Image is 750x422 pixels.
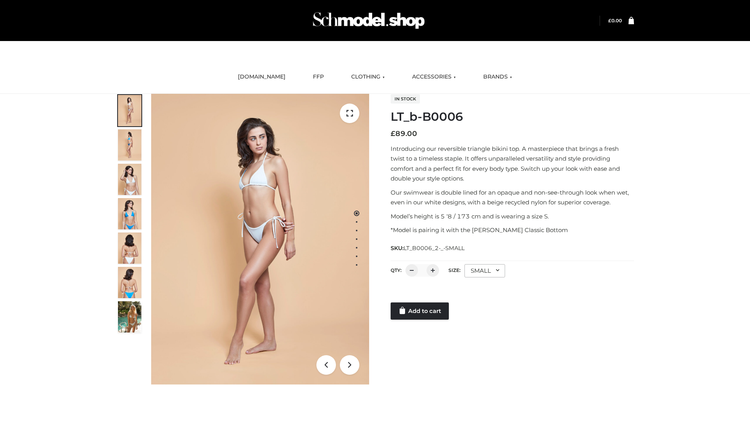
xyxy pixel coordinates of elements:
[391,267,402,273] label: QTY:
[310,5,427,36] img: Schmodel Admin 964
[232,68,291,86] a: [DOMAIN_NAME]
[477,68,518,86] a: BRANDS
[118,232,141,264] img: ArielClassicBikiniTop_CloudNine_AzureSky_OW114ECO_7-scaled.jpg
[391,225,634,235] p: *Model is pairing it with the [PERSON_NAME] Classic Bottom
[406,68,462,86] a: ACCESSORIES
[118,267,141,298] img: ArielClassicBikiniTop_CloudNine_AzureSky_OW114ECO_8-scaled.jpg
[391,302,449,320] a: Add to cart
[404,245,464,252] span: LT_B0006_2-_-SMALL
[391,243,465,253] span: SKU:
[307,68,330,86] a: FFP
[391,129,395,138] span: £
[118,129,141,161] img: ArielClassicBikiniTop_CloudNine_AzureSky_OW114ECO_2-scaled.jpg
[151,94,369,384] img: ArielClassicBikiniTop_CloudNine_AzureSky_OW114ECO_1
[118,164,141,195] img: ArielClassicBikiniTop_CloudNine_AzureSky_OW114ECO_3-scaled.jpg
[345,68,391,86] a: CLOTHING
[608,18,622,23] bdi: 0.00
[391,129,417,138] bdi: 89.00
[391,144,634,184] p: Introducing our reversible triangle bikini top. A masterpiece that brings a fresh twist to a time...
[448,267,461,273] label: Size:
[118,198,141,229] img: ArielClassicBikiniTop_CloudNine_AzureSky_OW114ECO_4-scaled.jpg
[608,18,611,23] span: £
[391,94,420,104] span: In stock
[391,110,634,124] h1: LT_b-B0006
[464,264,505,277] div: SMALL
[391,211,634,222] p: Model’s height is 5 ‘8 / 173 cm and is wearing a size S.
[118,301,141,333] img: Arieltop_CloudNine_AzureSky2.jpg
[391,188,634,207] p: Our swimwear is double lined for an opaque and non-see-through look when wet, even in our white d...
[118,95,141,126] img: ArielClassicBikiniTop_CloudNine_AzureSky_OW114ECO_1-scaled.jpg
[608,18,622,23] a: £0.00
